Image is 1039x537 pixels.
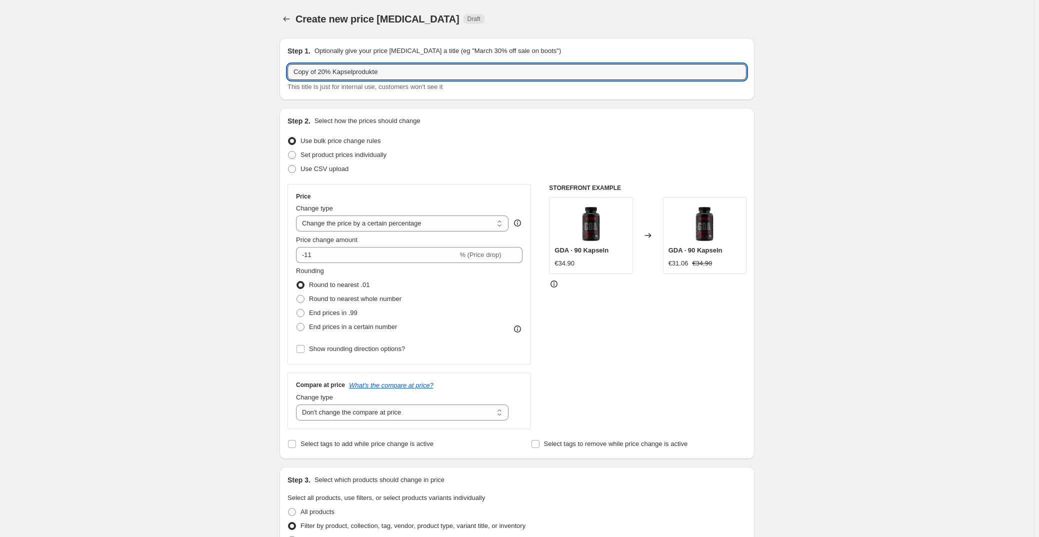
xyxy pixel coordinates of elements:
[554,258,574,268] div: €34.90
[349,381,433,389] button: What's the compare at price?
[459,251,501,258] span: % (Price drop)
[684,202,724,242] img: gda2_80x.webp
[467,15,480,23] span: Draft
[287,64,746,80] input: 30% off holiday sale
[571,202,611,242] img: gda2_80x.webp
[544,440,688,447] span: Select tags to remove while price change is active
[300,137,380,144] span: Use bulk price change rules
[692,258,712,268] strike: €34.90
[287,475,310,485] h2: Step 3.
[287,494,485,501] span: Select all products, use filters, or select products variants individually
[279,12,293,26] button: Price change jobs
[296,381,345,389] h3: Compare at price
[309,295,401,302] span: Round to nearest whole number
[300,440,433,447] span: Select tags to add while price change is active
[309,323,397,330] span: End prices in a certain number
[668,258,688,268] div: €31.06
[554,246,608,254] span: GDA · 90 Kapseln
[296,267,324,274] span: Rounding
[287,83,442,90] span: This title is just for internal use, customers won't see it
[287,116,310,126] h2: Step 2.
[296,204,333,212] span: Change type
[512,218,522,228] div: help
[668,246,722,254] span: GDA · 90 Kapseln
[309,281,369,288] span: Round to nearest .01
[287,46,310,56] h2: Step 1.
[296,236,357,243] span: Price change amount
[314,475,444,485] p: Select which products should change in price
[300,151,386,158] span: Set product prices individually
[300,522,525,529] span: Filter by product, collection, tag, vendor, product type, variant title, or inventory
[309,345,405,352] span: Show rounding direction options?
[314,116,420,126] p: Select how the prices should change
[296,247,457,263] input: -15
[314,46,561,56] p: Optionally give your price [MEDICAL_DATA] a title (eg "March 30% off sale on boots")
[549,184,746,192] h6: STOREFRONT EXAMPLE
[309,309,357,316] span: End prices in .99
[295,13,459,24] span: Create new price [MEDICAL_DATA]
[300,165,348,172] span: Use CSV upload
[296,393,333,401] span: Change type
[300,508,334,515] span: All products
[296,192,310,200] h3: Price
